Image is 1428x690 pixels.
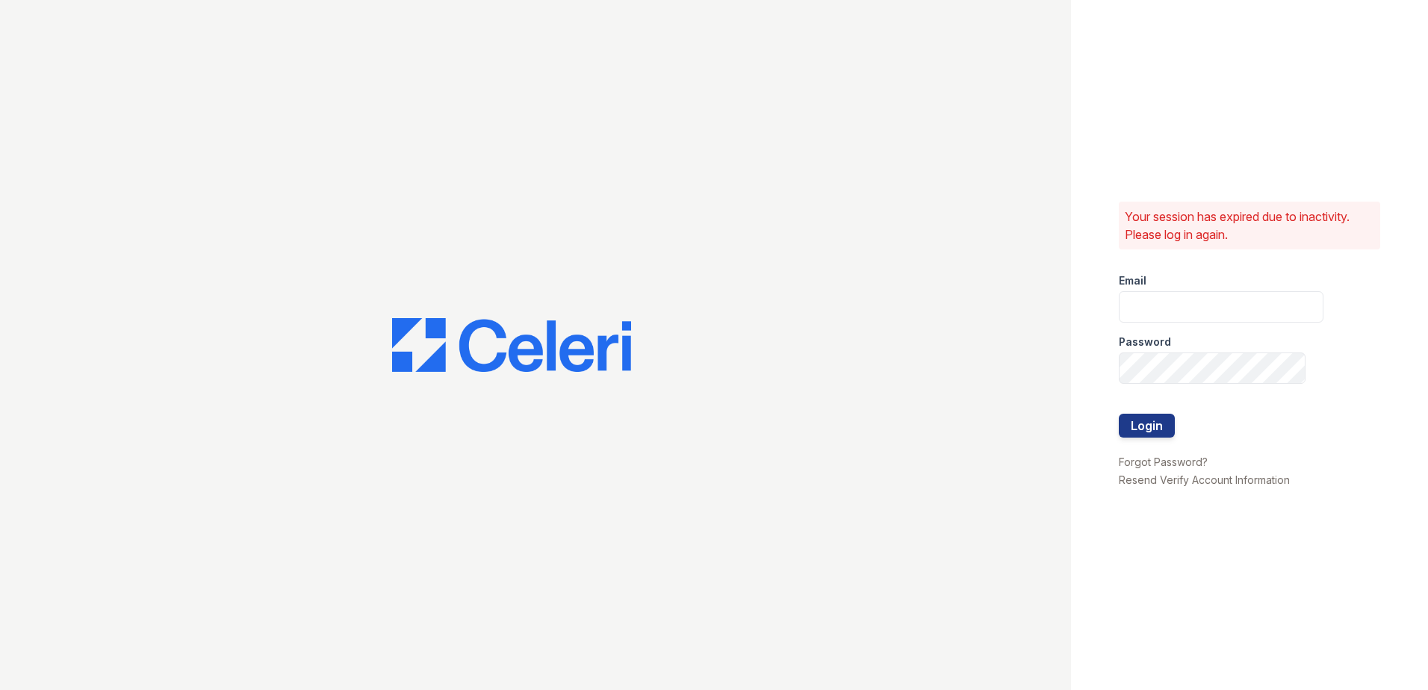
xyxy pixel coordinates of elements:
[1119,414,1175,438] button: Login
[1119,273,1146,288] label: Email
[1125,208,1374,243] p: Your session has expired due to inactivity. Please log in again.
[1119,456,1208,468] a: Forgot Password?
[392,318,631,372] img: CE_Logo_Blue-a8612792a0a2168367f1c8372b55b34899dd931a85d93a1a3d3e32e68fde9ad4.png
[1119,473,1290,486] a: Resend Verify Account Information
[1119,335,1171,349] label: Password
